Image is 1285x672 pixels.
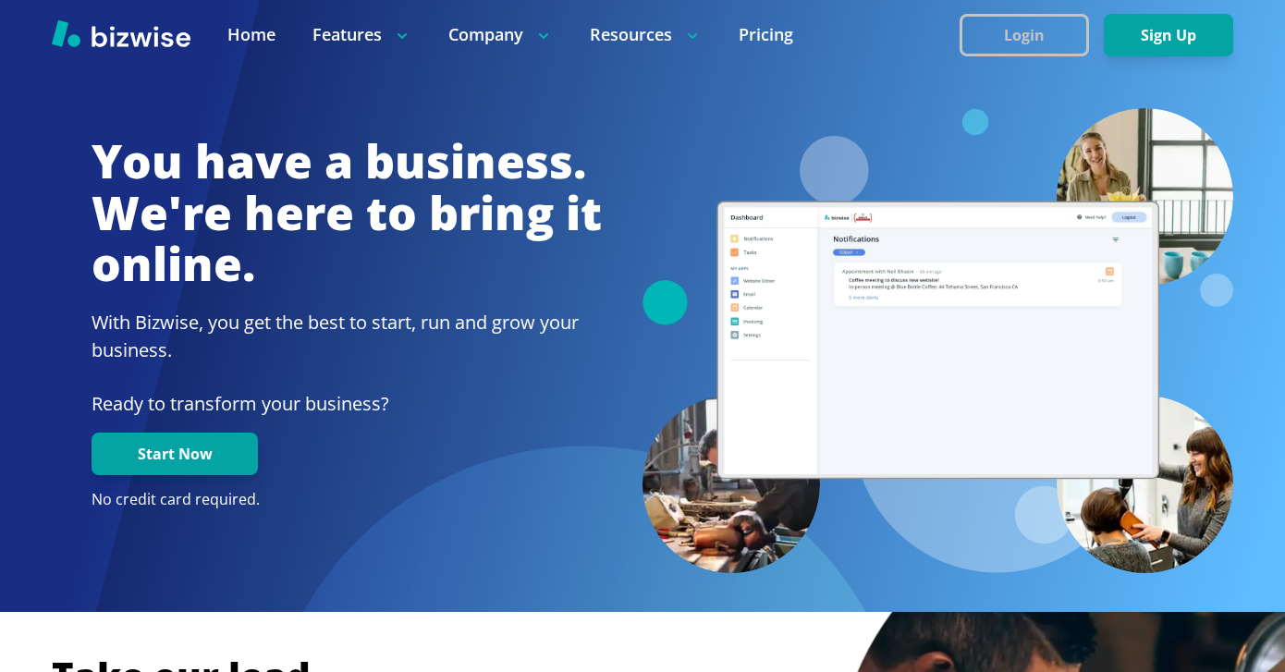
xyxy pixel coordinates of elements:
button: Start Now [92,433,258,475]
p: Features [312,23,411,46]
p: No credit card required. [92,490,602,510]
h1: You have a business. We're here to bring it online. [92,136,602,290]
a: Home [227,23,275,46]
a: Sign Up [1104,27,1233,44]
a: Pricing [739,23,793,46]
button: Login [960,14,1089,56]
p: Resources [590,23,702,46]
button: Sign Up [1104,14,1233,56]
a: Start Now [92,446,258,463]
img: Bizwise Logo [52,19,190,47]
h2: With Bizwise, you get the best to start, run and grow your business. [92,309,602,364]
p: Company [448,23,553,46]
p: Ready to transform your business? [92,390,602,418]
a: Login [960,27,1104,44]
